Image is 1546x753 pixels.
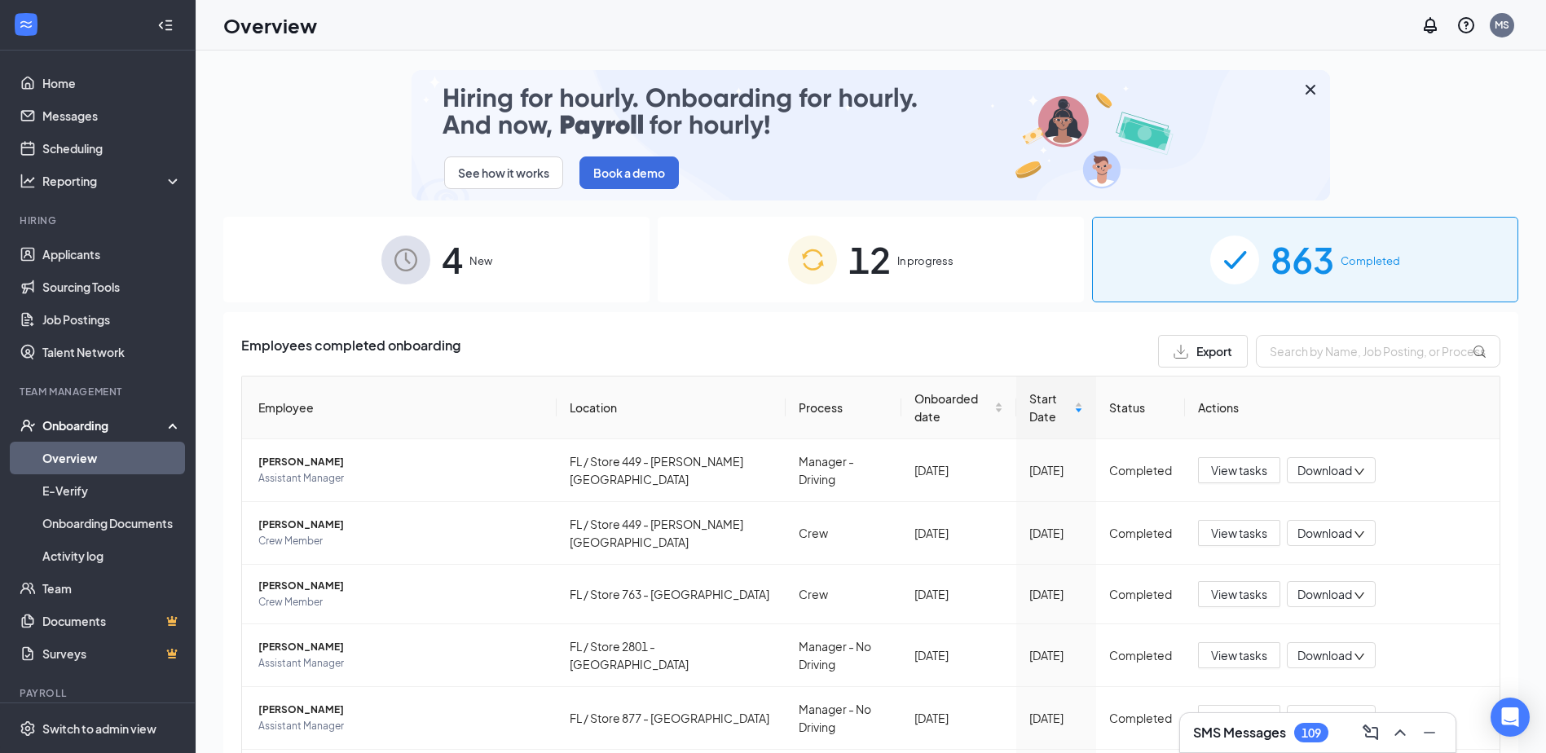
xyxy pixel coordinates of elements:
[1198,581,1280,607] button: View tasks
[412,70,1330,200] img: payroll-small.gif
[914,524,1004,542] div: [DATE]
[1029,646,1083,664] div: [DATE]
[42,720,156,737] div: Switch to admin view
[557,565,786,624] td: FL / Store 763 - [GEOGRAPHIC_DATA]
[20,214,178,227] div: Hiring
[42,99,182,132] a: Messages
[1491,698,1530,737] div: Open Intercom Messenger
[1256,335,1500,368] input: Search by Name, Job Posting, or Process
[1420,723,1439,742] svg: Minimize
[914,709,1004,727] div: [DATE]
[258,594,544,610] span: Crew Member
[42,539,182,572] a: Activity log
[1109,461,1172,479] div: Completed
[897,253,954,269] span: In progress
[1211,585,1267,603] span: View tasks
[786,376,901,439] th: Process
[1096,376,1185,439] th: Status
[42,238,182,271] a: Applicants
[1109,524,1172,542] div: Completed
[1211,709,1267,727] span: View tasks
[1387,720,1413,746] button: ChevronUp
[241,335,460,368] span: Employees completed onboarding
[1185,376,1500,439] th: Actions
[42,336,182,368] a: Talent Network
[20,686,178,700] div: Payroll
[786,502,901,565] td: Crew
[258,655,544,672] span: Assistant Manager
[258,639,544,655] span: [PERSON_NAME]
[1358,720,1384,746] button: ComposeMessage
[157,17,174,33] svg: Collapse
[42,474,182,507] a: E-Verify
[1354,529,1365,540] span: down
[258,533,544,549] span: Crew Member
[1495,18,1509,32] div: MS
[1211,524,1267,542] span: View tasks
[1297,710,1352,727] span: Download
[1341,253,1400,269] span: Completed
[557,439,786,502] td: FL / Store 449 - [PERSON_NAME][GEOGRAPHIC_DATA]
[42,132,182,165] a: Scheduling
[579,156,679,189] button: Book a demo
[1029,585,1083,603] div: [DATE]
[786,687,901,750] td: Manager - No Driving
[20,385,178,399] div: Team Management
[258,718,544,734] span: Assistant Manager
[1297,647,1352,664] span: Download
[42,173,183,189] div: Reporting
[1109,585,1172,603] div: Completed
[557,624,786,687] td: FL / Store 2801 - [GEOGRAPHIC_DATA]
[469,253,492,269] span: New
[258,517,544,533] span: [PERSON_NAME]
[1301,80,1320,99] svg: Cross
[1198,642,1280,668] button: View tasks
[1420,15,1440,35] svg: Notifications
[1158,335,1248,368] button: Export
[42,417,168,434] div: Onboarding
[901,376,1017,439] th: Onboarded date
[1198,520,1280,546] button: View tasks
[1416,720,1442,746] button: Minimize
[1456,15,1476,35] svg: QuestionInfo
[786,624,901,687] td: Manager - No Driving
[258,454,544,470] span: [PERSON_NAME]
[1029,461,1083,479] div: [DATE]
[442,231,463,288] span: 4
[786,439,901,502] td: Manager - Driving
[1390,723,1410,742] svg: ChevronUp
[1354,466,1365,478] span: down
[1109,646,1172,664] div: Completed
[258,702,544,718] span: [PERSON_NAME]
[20,417,36,434] svg: UserCheck
[42,442,182,474] a: Overview
[242,376,557,439] th: Employee
[42,303,182,336] a: Job Postings
[1193,724,1286,742] h3: SMS Messages
[1211,461,1267,479] span: View tasks
[1198,457,1280,483] button: View tasks
[223,11,317,39] h1: Overview
[1361,723,1381,742] svg: ComposeMessage
[914,646,1004,664] div: [DATE]
[20,173,36,189] svg: Analysis
[1198,705,1280,731] button: View tasks
[1196,346,1232,357] span: Export
[1029,390,1071,425] span: Start Date
[42,67,182,99] a: Home
[42,507,182,539] a: Onboarding Documents
[914,390,992,425] span: Onboarded date
[1354,651,1365,663] span: down
[786,565,901,624] td: Crew
[20,720,36,737] svg: Settings
[258,578,544,594] span: [PERSON_NAME]
[258,470,544,487] span: Assistant Manager
[1029,709,1083,727] div: [DATE]
[18,16,34,33] svg: WorkstreamLogo
[557,687,786,750] td: FL / Store 877 - [GEOGRAPHIC_DATA]
[1302,726,1321,740] div: 109
[914,585,1004,603] div: [DATE]
[848,231,891,288] span: 12
[914,461,1004,479] div: [DATE]
[1297,525,1352,542] span: Download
